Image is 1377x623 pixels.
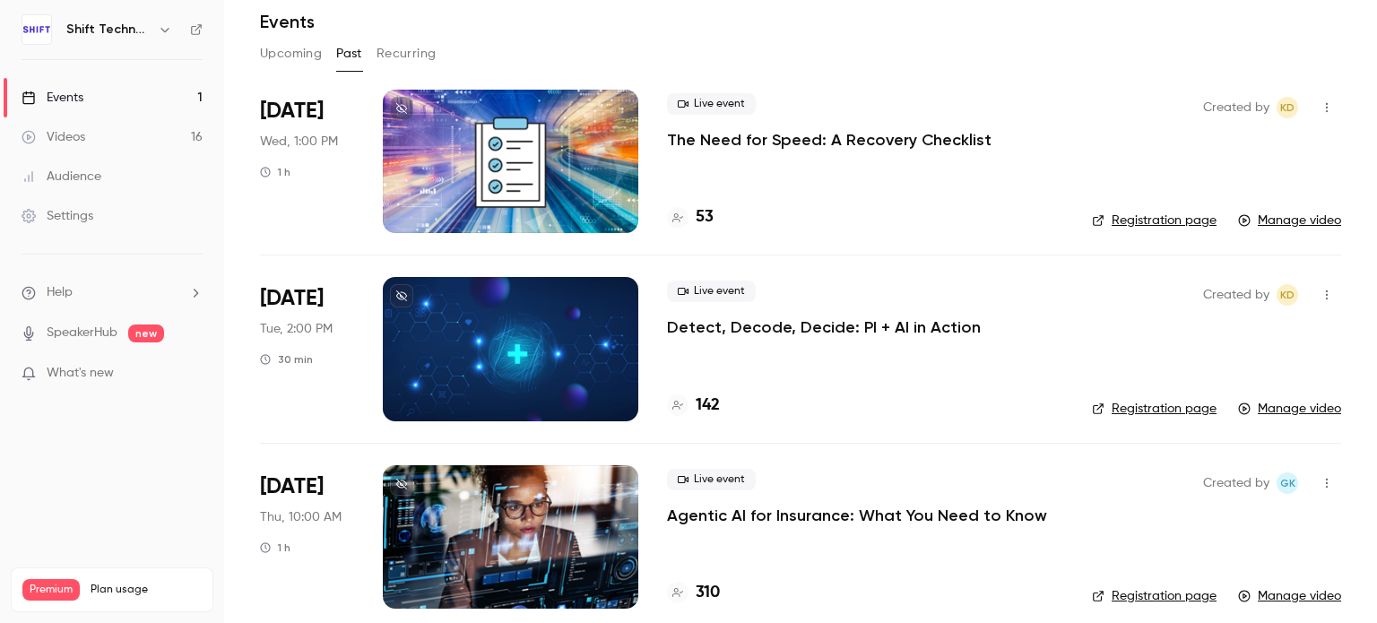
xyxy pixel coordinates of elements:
[377,39,437,68] button: Recurring
[1280,284,1295,306] span: KD
[260,97,324,125] span: [DATE]
[1092,587,1217,605] a: Registration page
[667,469,756,490] span: Live event
[260,320,333,338] span: Tue, 2:00 PM
[260,508,342,526] span: Thu, 10:00 AM
[667,581,720,605] a: 310
[47,283,73,302] span: Help
[667,394,720,418] a: 142
[260,284,324,313] span: [DATE]
[260,465,354,609] div: Sep 25 Thu, 10:00 AM (America/New York)
[66,21,151,39] h6: Shift Technology
[667,505,1047,526] a: Agentic AI for Insurance: What You Need to Know
[22,283,203,302] li: help-dropdown-opener
[260,277,354,420] div: Oct 7 Tue, 2:00 PM (America/New York)
[260,541,290,555] div: 1 h
[667,129,992,151] a: The Need for Speed: A Recovery Checklist
[1280,472,1295,494] span: GK
[696,394,720,418] h4: 142
[22,168,101,186] div: Audience
[667,281,756,302] span: Live event
[1238,212,1341,229] a: Manage video
[336,39,362,68] button: Past
[181,366,203,382] iframe: Noticeable Trigger
[260,352,313,367] div: 30 min
[260,39,322,68] button: Upcoming
[22,579,80,601] span: Premium
[696,581,720,605] h4: 310
[1203,97,1269,118] span: Created by
[1092,212,1217,229] a: Registration page
[260,11,315,32] h1: Events
[47,364,114,383] span: What's new
[1238,400,1341,418] a: Manage video
[91,583,202,597] span: Plan usage
[22,207,93,225] div: Settings
[22,128,85,146] div: Videos
[1238,587,1341,605] a: Manage video
[47,324,117,342] a: SpeakerHub
[128,324,164,342] span: new
[696,205,714,229] h4: 53
[1203,472,1269,494] span: Created by
[260,472,324,501] span: [DATE]
[1277,97,1298,118] span: Kristen DeLuca
[22,15,51,44] img: Shift Technology
[1277,472,1298,494] span: Gaud KROTOFF
[1280,97,1295,118] span: KD
[260,90,354,233] div: Oct 8 Wed, 1:00 PM (America/New York)
[260,133,338,151] span: Wed, 1:00 PM
[260,165,290,179] div: 1 h
[667,316,981,338] a: Detect, Decode, Decide: PI + AI in Action
[1203,284,1269,306] span: Created by
[667,93,756,115] span: Live event
[1277,284,1298,306] span: Kristen DeLuca
[667,205,714,229] a: 53
[1092,400,1217,418] a: Registration page
[22,89,83,107] div: Events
